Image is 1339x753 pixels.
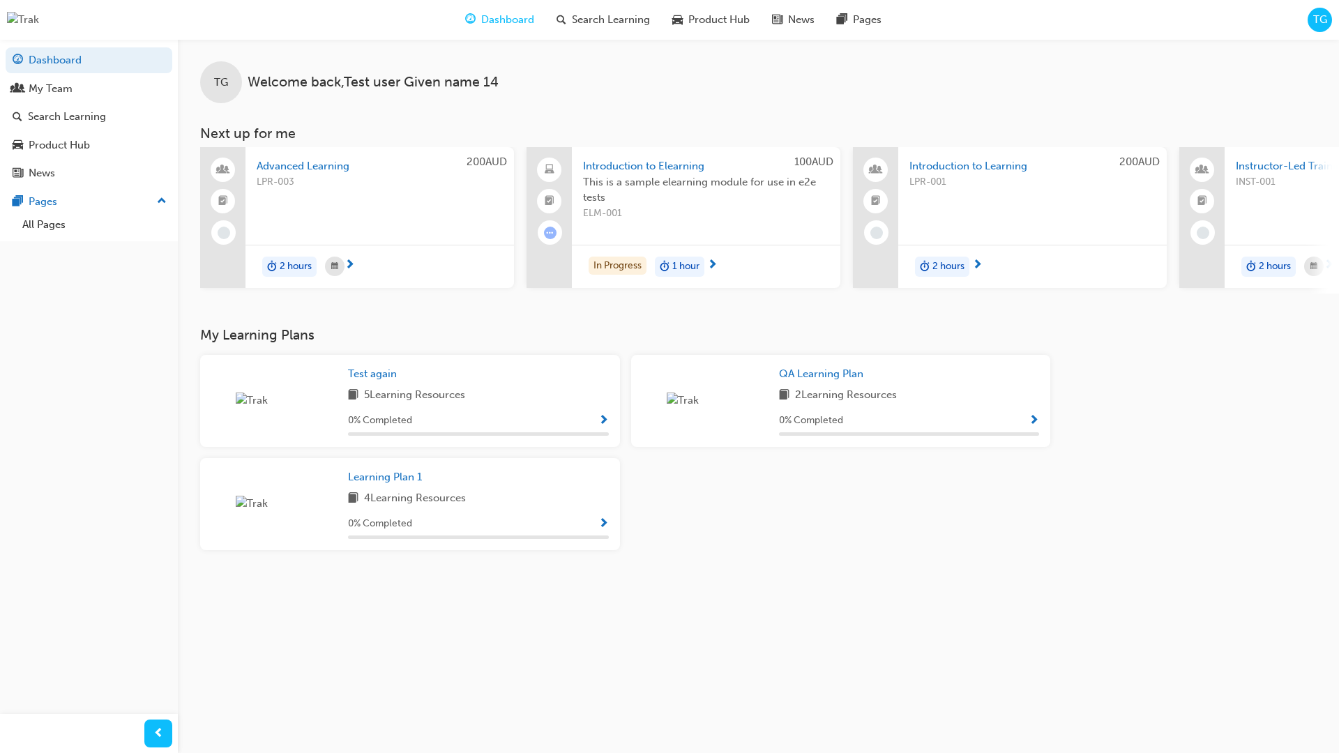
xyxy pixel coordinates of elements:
[779,366,869,382] a: QA Learning Plan
[661,6,761,34] a: car-iconProduct Hub
[853,12,882,28] span: Pages
[583,158,829,174] span: Introduction to Elearning
[1197,192,1207,211] span: booktick-icon
[1029,415,1039,427] span: Show Progress
[178,125,1339,142] h3: Next up for me
[13,83,23,96] span: people-icon
[348,367,397,380] span: Test again
[667,393,743,409] img: Trak
[236,496,312,512] img: Trak
[779,387,789,404] span: book-icon
[13,139,23,152] span: car-icon
[6,45,172,189] button: DashboardMy TeamSearch LearningProduct HubNews
[6,47,172,73] a: Dashboard
[688,12,750,28] span: Product Hub
[454,6,545,34] a: guage-iconDashboard
[236,393,312,409] img: Trak
[218,192,228,211] span: booktick-icon
[348,490,358,508] span: book-icon
[280,259,312,275] span: 2 hours
[153,725,164,743] span: prev-icon
[465,11,476,29] span: guage-icon
[598,415,609,427] span: Show Progress
[467,155,507,168] span: 200AUD
[1246,258,1256,276] span: duration-icon
[6,76,172,102] a: My Team
[1324,259,1334,272] span: next-icon
[1197,161,1207,179] span: people-icon
[348,413,412,429] span: 0 % Completed
[6,104,172,130] a: Search Learning
[598,515,609,533] button: Show Progress
[932,259,964,275] span: 2 hours
[545,192,554,211] span: booktick-icon
[871,161,881,179] span: people-icon
[29,81,73,97] div: My Team
[257,158,503,174] span: Advanced Learning
[1119,155,1160,168] span: 200AUD
[6,160,172,186] a: News
[909,158,1156,174] span: Introduction to Learning
[779,413,843,429] span: 0 % Completed
[583,174,829,206] span: This is a sample elearning module for use in e2e tests
[214,75,228,91] span: TG
[200,327,1050,343] h3: My Learning Plans
[1029,412,1039,429] button: Show Progress
[6,189,172,215] button: Pages
[527,147,840,288] a: 100AUDIntroduction to ElearningThis is a sample elearning module for use in e2e testsELM-001In Pr...
[660,258,669,276] span: duration-icon
[837,11,847,29] span: pages-icon
[1308,8,1332,32] button: TG
[707,259,718,272] span: next-icon
[345,259,355,272] span: next-icon
[7,12,39,28] img: Trak
[157,192,167,211] span: up-icon
[28,109,106,125] div: Search Learning
[1259,259,1291,275] span: 2 hours
[13,111,22,123] span: search-icon
[348,469,428,485] a: Learning Plan 1
[589,257,646,275] div: In Progress
[248,75,499,91] span: Welcome back , Test user Given name 14
[29,137,90,153] div: Product Hub
[6,132,172,158] a: Product Hub
[348,471,422,483] span: Learning Plan 1
[672,259,699,275] span: 1 hour
[794,155,833,168] span: 100AUD
[909,174,1156,190] span: LPR-001
[779,367,863,380] span: QA Learning Plan
[761,6,826,34] a: news-iconNews
[267,258,277,276] span: duration-icon
[1197,227,1209,239] span: learningRecordVerb_NONE-icon
[871,192,881,211] span: booktick-icon
[544,227,557,239] span: learningRecordVerb_ATTEMPT-icon
[545,161,554,179] span: laptop-icon
[481,12,534,28] span: Dashboard
[557,11,566,29] span: search-icon
[29,194,57,210] div: Pages
[672,11,683,29] span: car-icon
[788,12,815,28] span: News
[1313,12,1327,28] span: TG
[13,54,23,67] span: guage-icon
[218,227,230,239] span: learningRecordVerb_NONE-icon
[795,387,897,404] span: 2 Learning Resources
[972,259,983,272] span: next-icon
[331,258,338,275] span: calendar-icon
[13,167,23,180] span: news-icon
[200,147,514,288] a: 200AUDAdvanced LearningLPR-003duration-icon2 hours
[348,516,412,532] span: 0 % Completed
[13,196,23,208] span: pages-icon
[364,387,465,404] span: 5 Learning Resources
[257,174,503,190] span: LPR-003
[920,258,930,276] span: duration-icon
[348,366,402,382] a: Test again
[853,147,1167,288] a: 200AUDIntroduction to LearningLPR-001duration-icon2 hours
[598,518,609,531] span: Show Progress
[17,214,172,236] a: All Pages
[598,412,609,429] button: Show Progress
[545,6,661,34] a: search-iconSearch Learning
[583,206,829,222] span: ELM-001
